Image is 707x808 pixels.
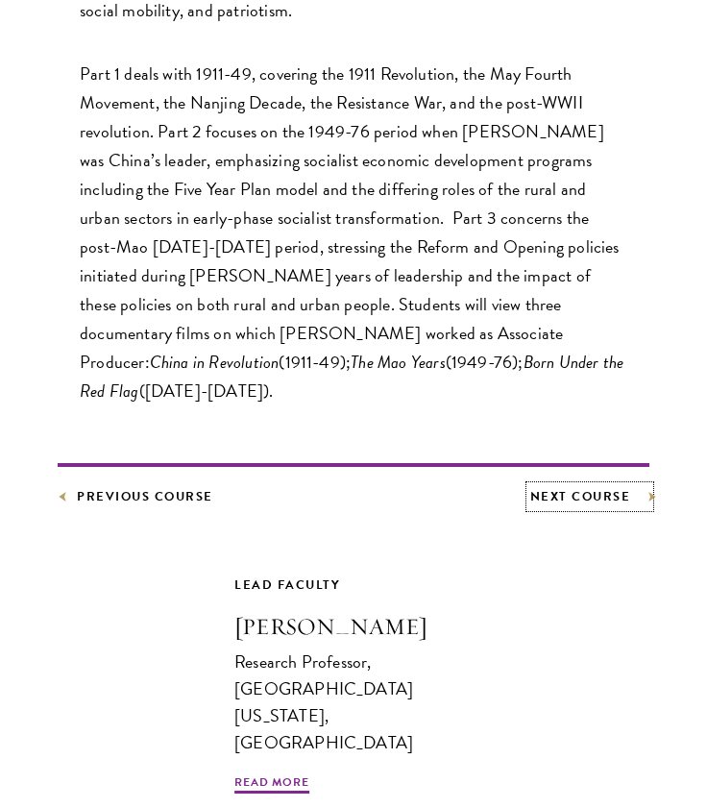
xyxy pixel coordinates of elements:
p: Part 1 deals with 1911-49, covering the 1911 Revolution, the May Fourth Movement, the Nanjing Dec... [80,60,627,406]
div: Research Professor, [GEOGRAPHIC_DATA][US_STATE], [GEOGRAPHIC_DATA] [234,649,473,756]
a: Previous Course [58,486,213,507]
div: Lead Faculty [234,575,473,596]
a: Next Course [530,486,650,507]
em: The Mao Years [351,349,445,375]
a: Lead Faculty [PERSON_NAME] Research Professor, [GEOGRAPHIC_DATA][US_STATE], [GEOGRAPHIC_DATA] Rea... [234,575,473,786]
h3: [PERSON_NAME] [234,610,473,643]
em: China in Revolution [150,349,280,375]
span: Read More [234,773,309,796]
